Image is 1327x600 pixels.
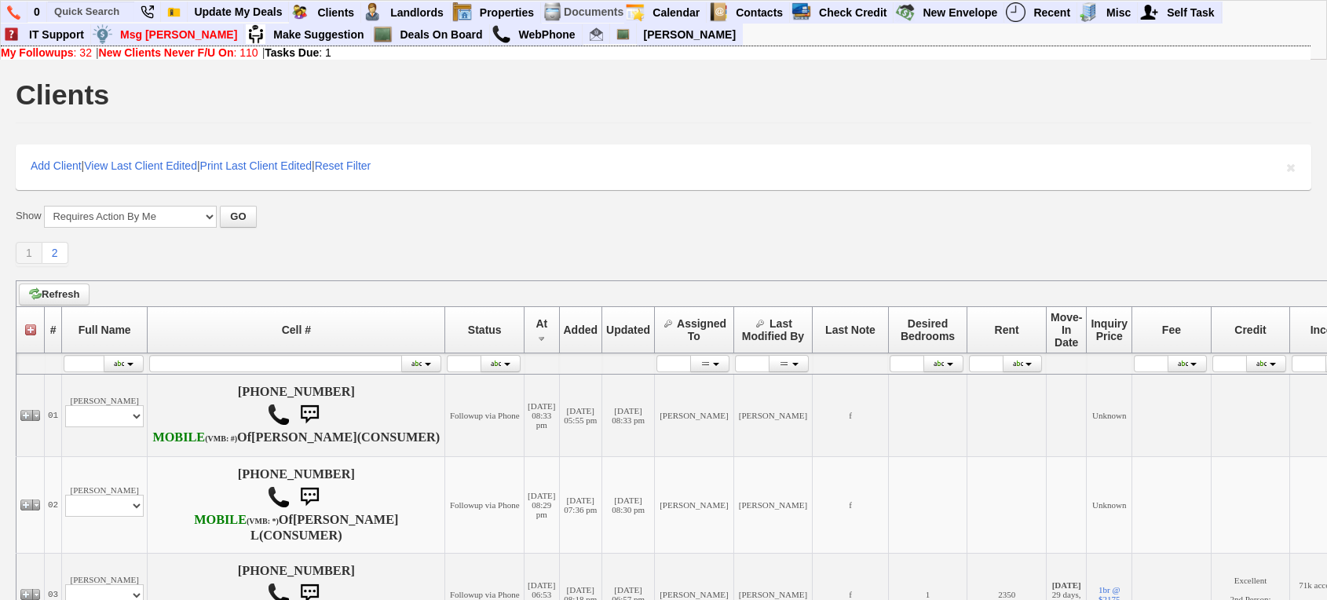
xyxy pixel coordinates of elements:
[1051,311,1082,349] span: Move-In Date
[152,430,237,445] b: AT&T Wireless
[151,385,441,446] h4: [PHONE_NUMBER] Of (CONSUMER)
[93,24,112,44] img: money.png
[114,24,244,45] a: Msg [PERSON_NAME]
[2,24,21,44] img: help2.png
[194,513,247,527] font: MOBILE
[677,317,726,342] span: Assigned To
[120,28,237,41] font: Msg [PERSON_NAME]
[45,306,62,353] th: #
[167,5,181,19] img: Bookmark.png
[1006,2,1025,22] img: recent.png
[525,456,559,553] td: [DATE] 08:29 pm
[536,317,547,330] span: At
[267,403,291,426] img: call.png
[559,374,602,456] td: [DATE] 05:55 pm
[45,374,62,456] td: 01
[813,456,888,553] td: f
[62,374,148,456] td: [PERSON_NAME]
[16,242,42,264] a: 1
[445,374,525,456] td: Followup via Phone
[606,324,650,336] span: Updated
[813,2,894,23] a: Check Credit
[267,24,371,45] a: Make Suggestion
[742,317,804,342] span: Last Modified By
[200,159,312,172] a: Print Last Client Edited
[563,2,624,23] td: Documents
[1,46,74,59] b: My Followups
[543,2,562,22] img: docs.png
[23,24,91,45] a: IT Support
[315,159,371,172] a: Reset Filter
[1027,2,1077,23] a: Recent
[1162,324,1181,336] span: Fee
[513,24,583,45] a: WebPhone
[205,434,237,443] font: (VMB: #)
[559,456,602,553] td: [DATE] 07:36 pm
[265,46,331,59] a: Tasks Due: 1
[916,2,1004,23] a: New Envelope
[19,284,90,305] a: Refresh
[492,24,511,44] img: call.png
[1234,324,1266,336] span: Credit
[152,430,205,445] font: MOBILE
[646,2,707,23] a: Calendar
[638,24,742,45] a: [PERSON_NAME]
[733,374,813,456] td: [PERSON_NAME]
[79,324,131,336] span: Full Name
[445,456,525,553] td: Followup via Phone
[42,242,68,264] a: 2
[151,467,441,543] h4: [PHONE_NUMBER] Of (CONSUMER)
[825,324,876,336] span: Last Note
[625,2,645,22] img: appt_icon.png
[250,513,398,543] b: [PERSON_NAME] L
[468,324,502,336] span: Status
[708,2,728,22] img: contact.png
[602,374,655,456] td: [DATE] 08:33 pm
[616,27,630,41] img: chalkboard.png
[525,374,559,456] td: [DATE] 08:33 pm
[141,5,154,19] img: phone22.png
[452,2,472,22] img: properties.png
[373,24,393,44] img: chalkboard.png
[564,324,598,336] span: Added
[733,456,813,553] td: [PERSON_NAME]
[602,456,655,553] td: [DATE] 08:30 pm
[247,517,279,525] font: (VMB: *)
[1100,2,1138,23] a: Misc
[267,485,291,509] img: call.png
[311,2,361,23] a: Clients
[45,456,62,553] td: 02
[265,46,319,59] b: Tasks Due
[194,513,279,527] b: Verizon Wireless
[62,456,148,553] td: [PERSON_NAME]
[16,81,109,109] h1: Clients
[220,206,256,228] button: GO
[1161,2,1221,23] a: Self Task
[1139,2,1159,22] img: myadd.png
[294,481,325,513] img: sms.png
[729,2,790,23] a: Contacts
[901,317,955,342] span: Desired Bedrooms
[895,2,915,22] img: gmoney.png
[16,145,1311,190] div: | | |
[590,27,603,41] img: jorge@homesweethomeproperties.com
[394,24,490,45] a: Deals On Board
[1091,317,1128,342] span: Inquiry Price
[7,5,20,20] img: phone.png
[294,399,325,430] img: sms.png
[791,2,811,22] img: creditreport.png
[384,2,451,23] a: Landlords
[1087,374,1132,456] td: Unknown
[251,430,357,445] b: [PERSON_NAME]
[995,324,1019,336] span: Rent
[1052,580,1081,590] b: [DATE]
[99,46,234,59] b: New Clients Never F/U On
[48,2,134,21] input: Quick Search
[363,2,382,22] img: landlord.png
[1079,2,1099,22] img: officebldg.png
[84,159,197,172] a: View Last Client Edited
[813,374,888,456] td: f
[655,456,734,553] td: [PERSON_NAME]
[290,2,309,22] img: clients.png
[27,2,47,22] a: 0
